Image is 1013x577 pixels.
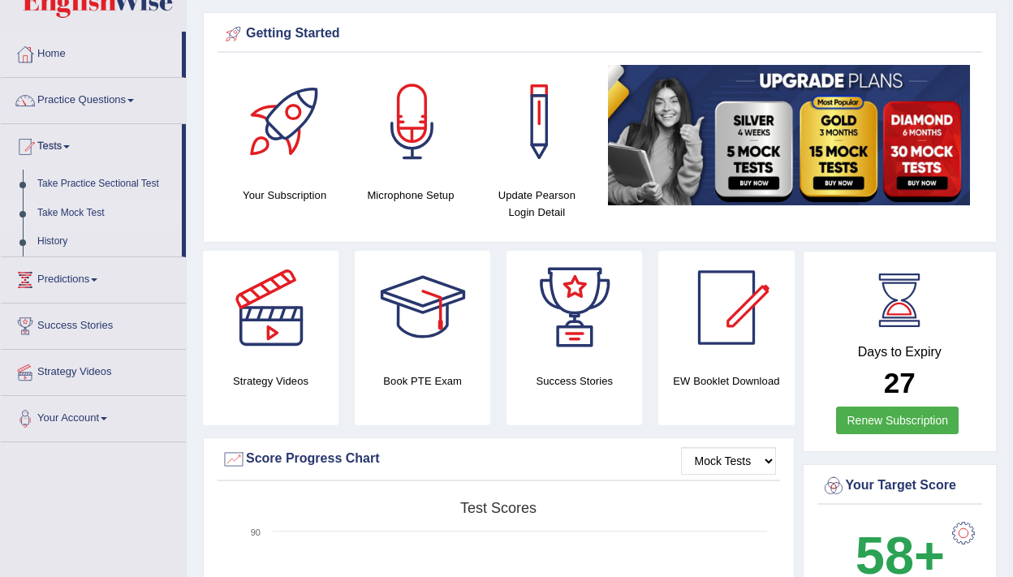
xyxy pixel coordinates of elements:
[1,304,186,344] a: Success Stories
[836,407,959,434] a: Renew Subscription
[884,367,916,398] b: 27
[506,372,642,390] h4: Success Stories
[230,187,339,204] h4: Your Subscription
[356,187,465,204] h4: Microphone Setup
[1,124,182,165] a: Tests
[658,372,794,390] h4: EW Booklet Download
[222,22,978,46] div: Getting Started
[608,65,970,205] img: small5.jpg
[355,372,490,390] h4: Book PTE Exam
[1,78,186,118] a: Practice Questions
[30,227,182,256] a: History
[30,199,182,228] a: Take Mock Test
[821,345,979,360] h4: Days to Expiry
[203,372,338,390] h4: Strategy Videos
[460,500,537,516] tspan: Test scores
[30,170,182,199] a: Take Practice Sectional Test
[821,474,979,498] div: Your Target Score
[1,396,186,437] a: Your Account
[251,527,261,537] text: 90
[222,447,776,472] div: Score Progress Chart
[482,187,592,221] h4: Update Pearson Login Detail
[1,32,182,72] a: Home
[1,257,186,298] a: Predictions
[1,350,186,390] a: Strategy Videos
